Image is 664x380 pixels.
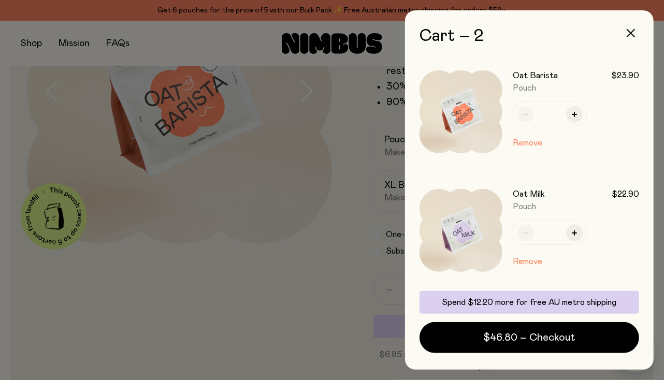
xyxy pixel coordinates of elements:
span: Pouch [513,84,536,92]
p: Spend $12.20 more for free AU metro shipping [426,297,633,308]
h3: Oat Barista [513,70,558,81]
h3: Oat Milk [513,189,545,199]
button: Remove [513,255,542,268]
span: $23.90 [611,70,639,81]
span: Pouch [513,202,536,211]
h2: Cart – 2 [420,27,639,46]
button: Remove [513,137,542,149]
span: $46.80 – Checkout [484,330,575,345]
span: $22.90 [612,189,639,199]
button: $46.80 – Checkout [420,322,639,353]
